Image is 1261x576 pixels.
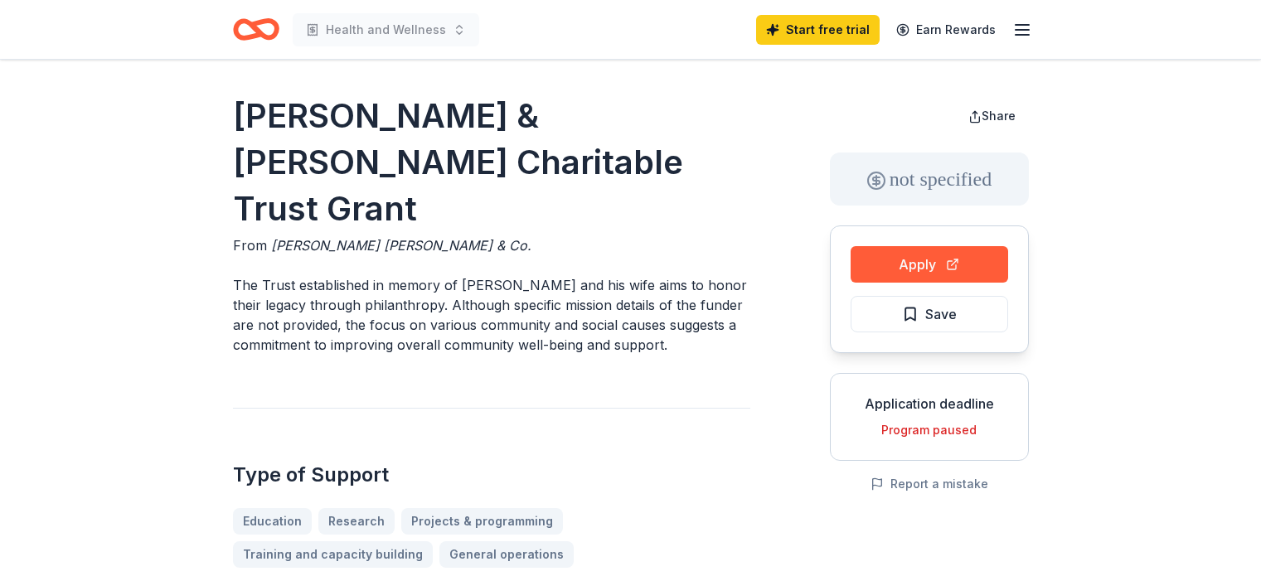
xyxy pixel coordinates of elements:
h1: [PERSON_NAME] & [PERSON_NAME] Charitable Trust Grant [233,93,750,232]
a: Home [233,10,279,49]
a: General operations [439,541,574,568]
div: Application deadline [844,394,1015,414]
button: Report a mistake [871,474,988,494]
span: Save [925,303,957,325]
button: Apply [851,246,1008,283]
a: Training and capacity building [233,541,433,568]
a: Earn Rewards [886,15,1006,45]
a: Education [233,508,312,535]
a: Start free trial [756,15,880,45]
span: Health and Wellness [326,20,446,40]
div: Program paused [844,420,1015,440]
a: Projects & programming [401,508,563,535]
span: Share [982,109,1016,123]
button: Health and Wellness [293,13,479,46]
button: Share [955,99,1029,133]
a: Research [318,508,395,535]
button: Save [851,296,1008,332]
div: From [233,235,750,255]
p: The Trust established in memory of [PERSON_NAME] and his wife aims to honor their legacy through ... [233,275,750,355]
h2: Type of Support [233,462,750,488]
span: [PERSON_NAME] [PERSON_NAME] & Co. [271,237,531,254]
div: not specified [830,152,1029,206]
